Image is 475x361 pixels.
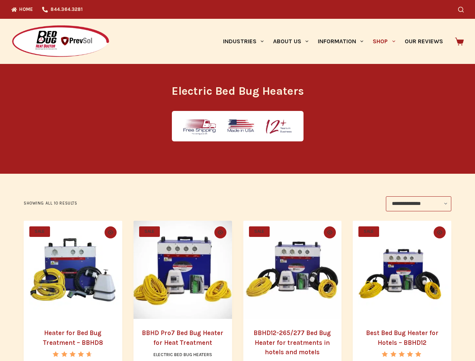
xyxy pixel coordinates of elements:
p: Showing all 10 results [24,200,77,207]
div: Rated 5.00 out of 5 [382,351,422,357]
a: Industries [218,19,268,64]
a: Electric Bed Bug Heaters [153,352,212,357]
button: Quick view toggle [324,226,336,238]
a: Heater for Bed Bug Treatment - BBHD8 [24,221,122,319]
h1: Electric Bed Bug Heaters [97,83,379,100]
div: Rated 4.67 out of 5 [53,351,93,357]
span: SALE [249,226,270,237]
span: SALE [29,226,50,237]
a: About Us [268,19,313,64]
span: SALE [139,226,160,237]
a: BBHD Pro7 Bed Bug Heater for Heat Treatment [134,221,232,319]
a: Best Bed Bug Heater for Hotels – BBHD12 [366,329,439,346]
select: Shop order [386,196,451,211]
a: Our Reviews [400,19,448,64]
span: SALE [358,226,379,237]
a: Heater for Bed Bug Treatment – BBHD8 [43,329,103,346]
nav: Primary [218,19,448,64]
button: Quick view toggle [214,226,226,238]
a: Shop [368,19,400,64]
button: Search [458,7,464,12]
button: Quick view toggle [105,226,117,238]
a: Information [313,19,368,64]
img: Prevsol/Bed Bug Heat Doctor [11,25,110,58]
button: Quick view toggle [434,226,446,238]
a: BBHD Pro7 Bed Bug Heater for Heat Treatment [142,329,223,346]
a: BBHD12-265/277 Bed Bug Heater for treatments in hotels and motels [243,221,342,319]
a: BBHD12-265/277 Bed Bug Heater for treatments in hotels and motels [253,329,331,356]
a: Best Bed Bug Heater for Hotels - BBHD12 [353,221,451,319]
